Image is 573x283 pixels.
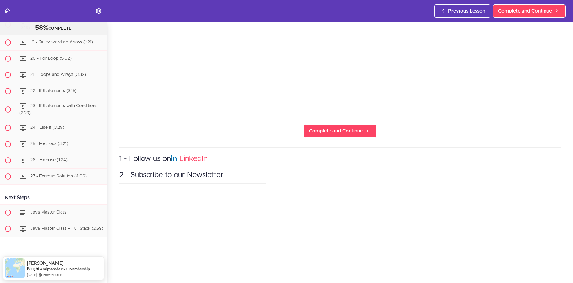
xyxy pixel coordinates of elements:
a: Amigoscode PRO Membership [40,266,90,271]
span: 22 - If Statements (3:15) [30,89,77,93]
span: [DATE] [27,272,37,277]
span: Bought [27,266,39,271]
span: 20 - For Loop (5:02) [30,57,72,61]
span: Java Master Class + Full Stack (2:59) [30,226,103,231]
span: Java Master Class [30,210,67,214]
a: ProveSource [43,272,62,277]
span: Complete and Continue [309,127,363,135]
span: [PERSON_NAME] [27,260,64,266]
div: COMPLETE [8,24,99,32]
a: LinkedIn [179,155,208,162]
span: 58% [35,25,48,31]
span: 21 - Loops and Arrays (3:32) [30,73,86,77]
h3: 2 - Subscribe to our Newsletter [119,170,561,180]
span: 19 - Quick word on Arrays (1:21) [30,40,93,45]
span: Previous Lesson [448,7,485,15]
span: 26 - Exercise (1:24) [30,158,68,162]
a: Previous Lesson [434,4,490,18]
span: 24 - Else If (3:29) [30,125,64,130]
a: Complete and Continue [493,4,566,18]
span: Complete and Continue [498,7,552,15]
img: provesource social proof notification image [5,258,25,278]
a: Complete and Continue [304,124,376,138]
h3: 1 - Follow us on [119,154,561,164]
span: 23 - If Statements with Conditions (2:23) [19,104,97,115]
svg: Back to course curriculum [4,7,11,15]
span: 27 - Exercise Solution (4:06) [30,174,87,178]
svg: Settings Menu [95,7,102,15]
span: 25 - Methods (3:21) [30,142,68,146]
